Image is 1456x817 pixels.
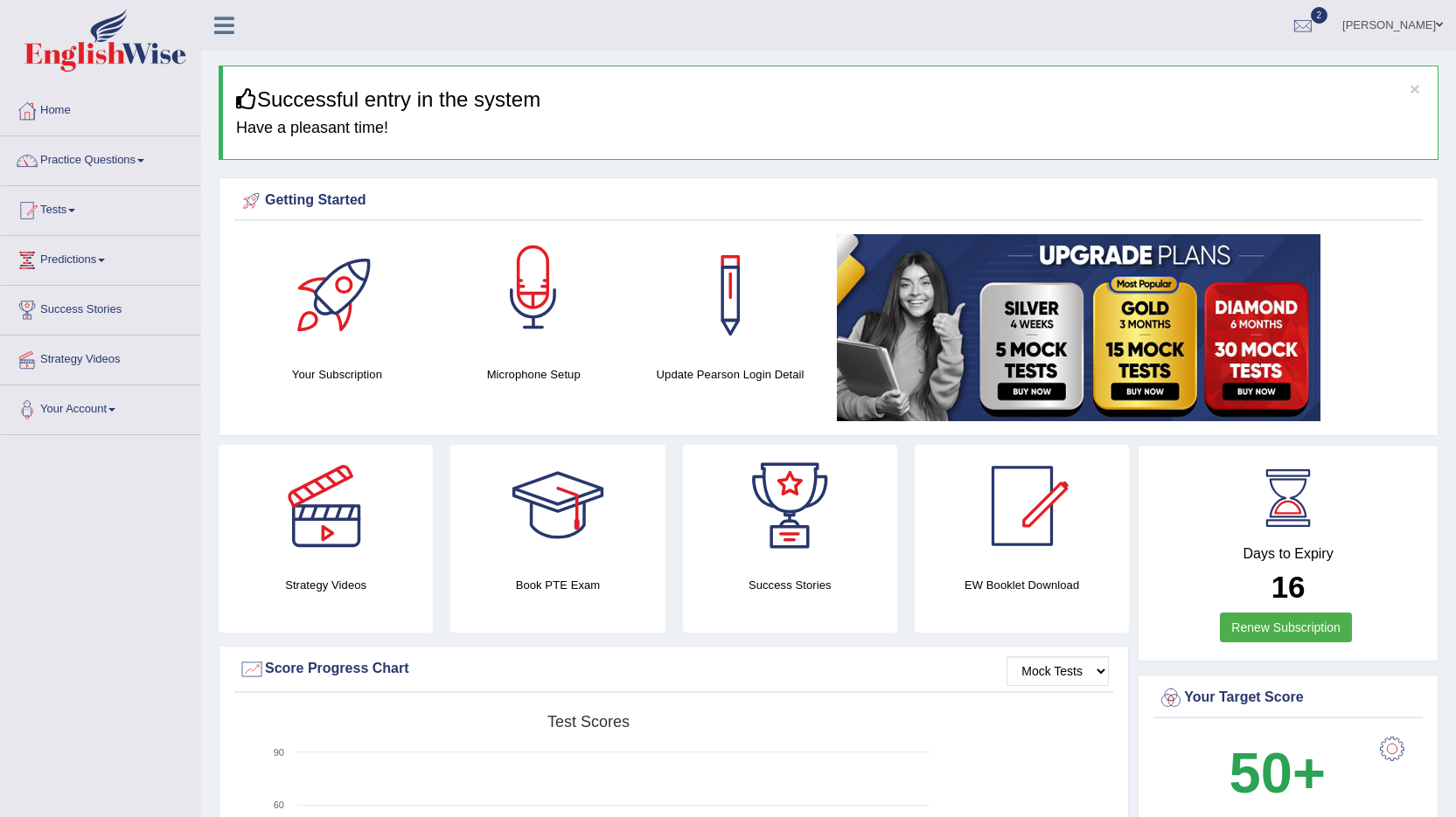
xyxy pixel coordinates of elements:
a: Tests [1,186,200,230]
img: small5.jpg [837,234,1320,421]
a: Success Stories [1,286,200,329]
div: Getting Started [239,188,1418,214]
h4: Update Pearson Login Detail [641,365,820,384]
text: 90 [274,747,284,758]
a: Home [1,87,200,130]
h4: Your Subscription [247,365,427,384]
b: 16 [1271,570,1306,604]
h4: EW Booklet Download [915,576,1129,594]
span: 2 [1311,7,1328,24]
div: Score Progress Chart [239,656,1109,682]
a: Renew Subscription [1220,613,1352,642]
a: Practice Questions [1,136,200,180]
h4: Strategy Videos [219,576,433,594]
tspan: Test scores [547,713,630,730]
h3: Successful entry in the system [236,88,1425,111]
text: 60 [274,800,284,810]
a: Predictions [1,236,200,280]
a: Strategy Videos [1,336,200,379]
a: Your Account [1,385,200,429]
h4: Days to Expiry [1158,546,1418,562]
h4: Book PTE Exam [450,576,665,594]
button: × [1410,80,1420,98]
h4: Have a pleasant time! [236,120,1425,137]
div: Your Target Score [1158,685,1418,711]
h4: Success Stories [683,576,897,594]
b: 50+ [1230,741,1326,805]
h4: Microphone Setup [444,365,624,384]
